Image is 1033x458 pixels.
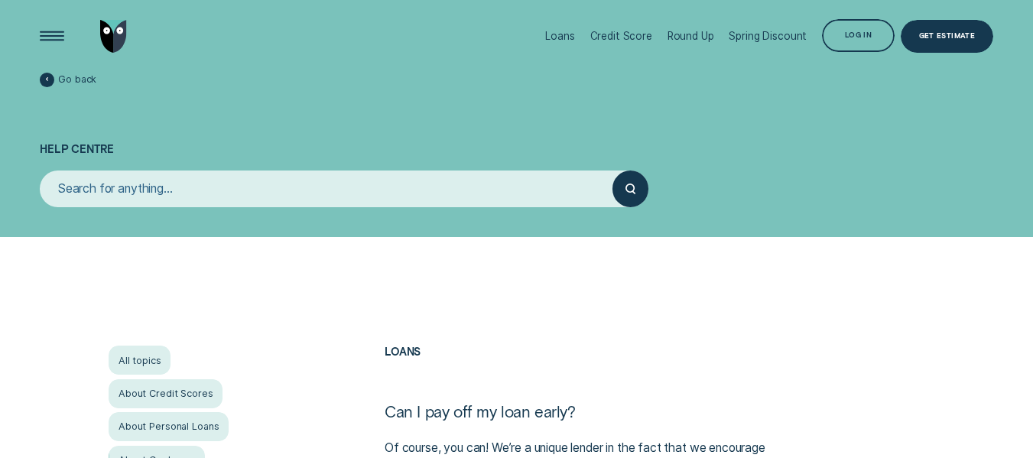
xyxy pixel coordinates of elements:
button: Log in [822,19,895,52]
div: Spring Discount [729,30,807,42]
input: Search for anything... [40,171,612,206]
h2: Loans [385,346,786,401]
a: Go back [40,73,96,87]
h1: Help Centre [40,89,993,171]
a: All topics [109,346,171,375]
a: Loans [385,345,421,358]
div: Round Up [668,30,714,42]
button: Submit your search query. [612,171,648,206]
button: Open Menu [36,20,69,53]
div: Loans [545,30,574,42]
h1: Can I pay off my loan early? [385,402,786,440]
img: Wisr [100,20,128,53]
span: Go back [58,73,96,86]
a: About Personal Loans [109,412,229,441]
a: About Credit Scores [109,379,223,408]
div: Credit Score [590,30,652,42]
a: Get Estimate [901,20,993,53]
